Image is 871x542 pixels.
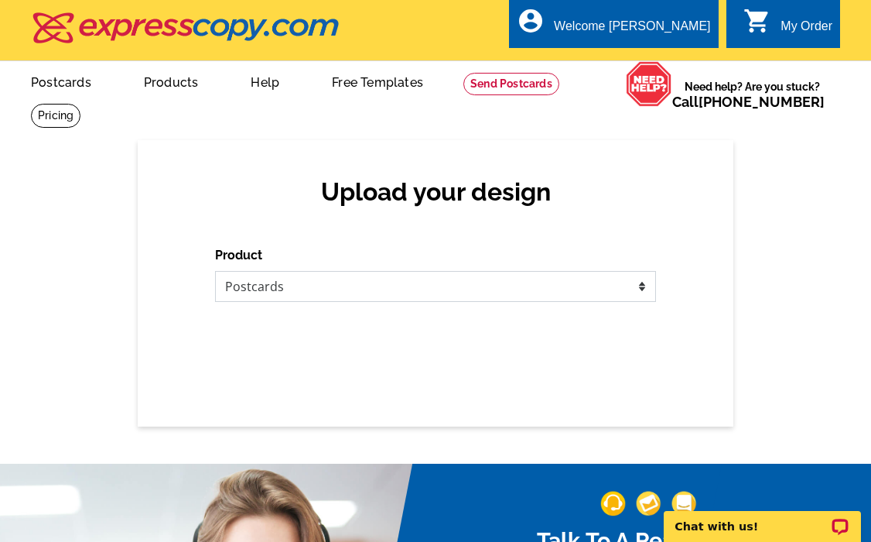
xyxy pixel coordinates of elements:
[636,492,661,516] img: support-img-2.png
[743,7,771,35] i: shopping_cart
[626,61,672,107] img: help
[6,63,116,99] a: Postcards
[743,17,832,36] a: shopping_cart My Order
[672,79,832,110] span: Need help? Are you stuck?
[671,492,696,516] img: support-img-3_1.png
[215,246,262,265] label: Product
[654,493,871,542] iframe: LiveChat chat widget
[672,94,825,110] span: Call
[600,492,625,516] img: support-img-1.png
[780,19,832,41] div: My Order
[226,63,304,99] a: Help
[119,63,224,99] a: Products
[231,177,640,207] h2: Upload your design
[554,19,710,41] div: Welcome [PERSON_NAME]
[517,7,545,35] i: account_circle
[307,63,448,99] a: Free Templates
[699,94,825,110] a: [PHONE_NUMBER]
